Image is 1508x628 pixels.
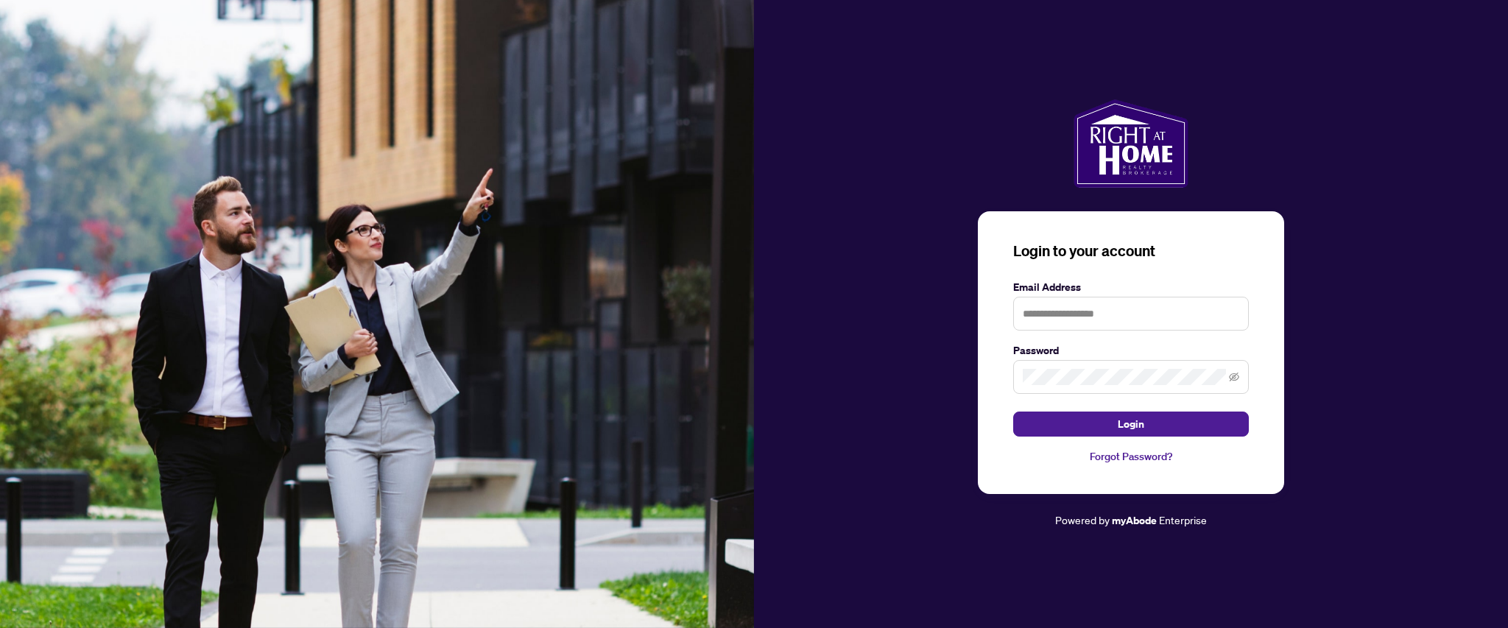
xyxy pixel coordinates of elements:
[1013,342,1249,359] label: Password
[1112,512,1157,529] a: myAbode
[1118,412,1144,436] span: Login
[1159,513,1207,526] span: Enterprise
[1013,241,1249,261] h3: Login to your account
[1074,99,1188,188] img: ma-logo
[1013,448,1249,465] a: Forgot Password?
[1013,412,1249,437] button: Login
[1013,279,1249,295] label: Email Address
[1055,513,1110,526] span: Powered by
[1229,372,1239,382] span: eye-invisible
